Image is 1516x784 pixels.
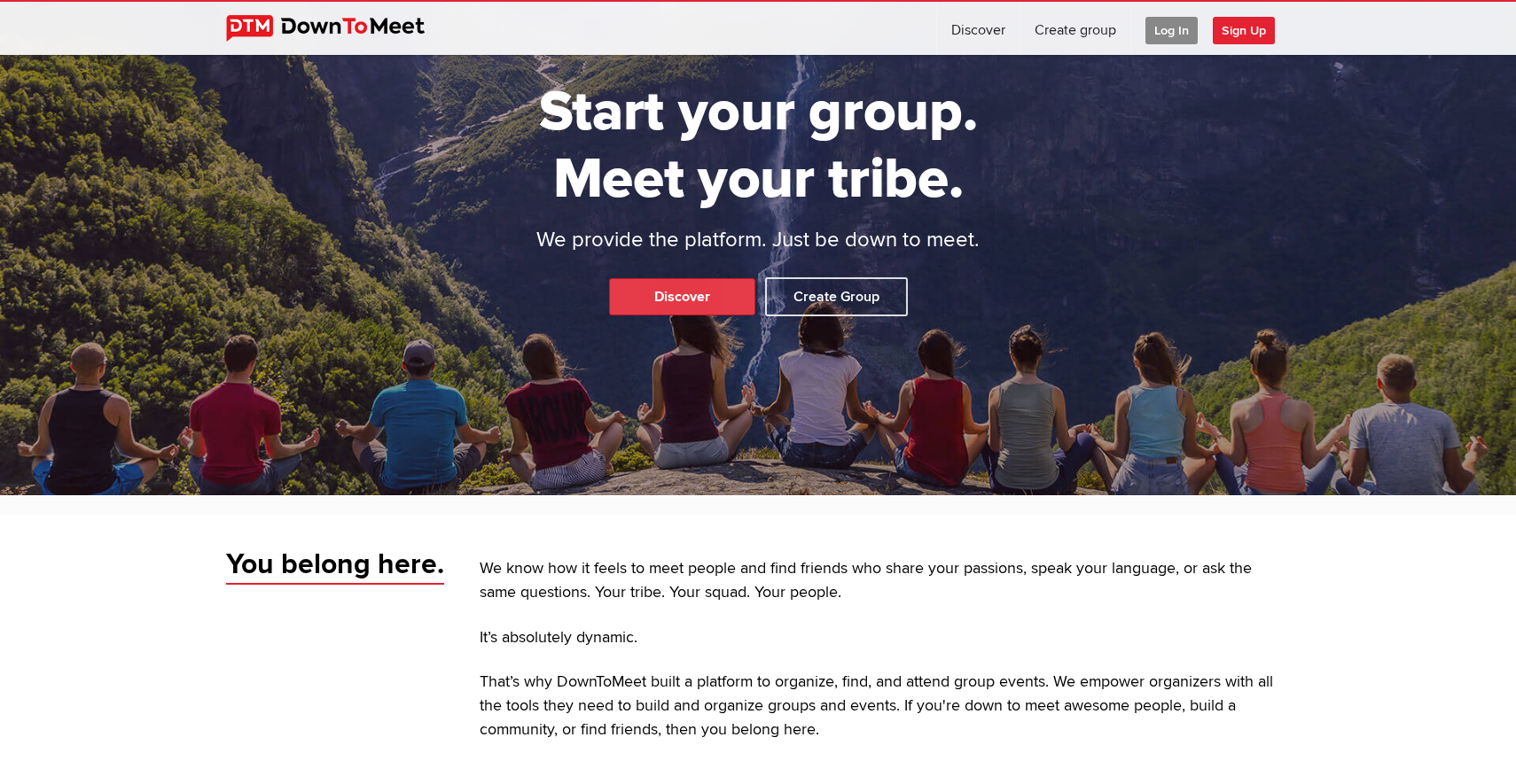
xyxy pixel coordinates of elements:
[470,78,1046,214] h1: Start your group. Meet your tribe.
[226,547,444,586] span: You belong here.
[765,277,908,316] a: Create Group
[1131,2,1212,55] a: Log In
[1020,2,1130,55] a: Create group
[226,15,452,42] img: DownToMeet
[480,671,1290,742] p: That’s why DownToMeet built a platform to organize, find, and attend group events. We empower org...
[1213,2,1289,55] a: Sign Up
[1145,17,1198,44] span: Log In
[480,557,1290,605] p: We know how it feels to meet people and find friends who share your passions, speak your language...
[609,278,755,315] a: Discover
[937,2,1020,55] a: Discover
[1213,17,1275,44] span: Sign Up
[480,626,1290,650] p: It’s absolutely dynamic.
